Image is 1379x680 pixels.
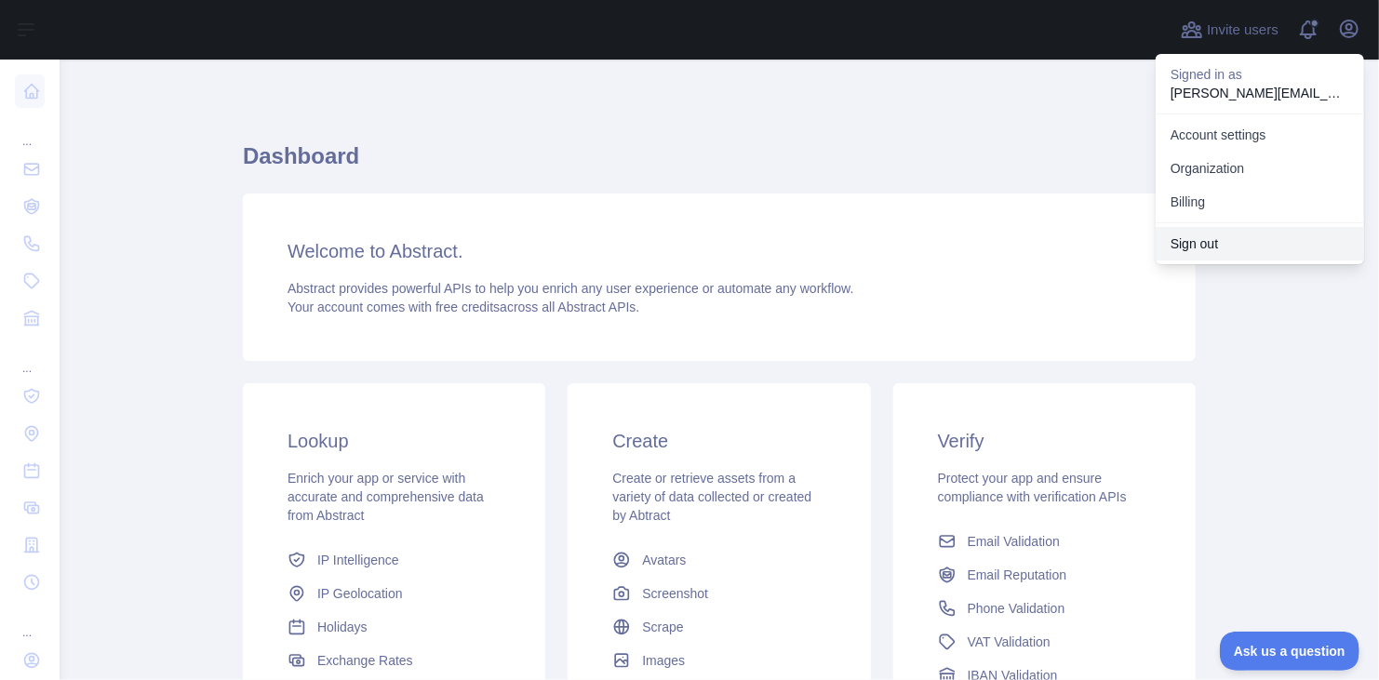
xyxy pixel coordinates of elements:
a: Organization [1156,152,1364,185]
iframe: Toggle Customer Support [1220,632,1360,671]
div: ... [15,339,45,376]
button: Sign out [1156,227,1364,260]
h3: Lookup [288,428,501,454]
a: Email Reputation [930,558,1158,592]
span: Invite users [1207,20,1279,41]
span: Exchange Rates [317,651,413,670]
span: VAT Validation [968,633,1051,651]
span: Screenshot [642,584,708,603]
div: ... [15,112,45,149]
span: Scrape [642,618,683,636]
a: VAT Validation [930,625,1158,659]
a: Email Validation [930,525,1158,558]
button: Billing [1156,185,1364,219]
a: Account settings [1156,118,1364,152]
a: Images [605,644,833,677]
button: Invite users [1177,15,1282,45]
span: Email Reputation [968,566,1067,584]
h1: Dashboard [243,141,1196,186]
a: Avatars [605,543,833,577]
span: IP Geolocation [317,584,403,603]
h3: Verify [938,428,1151,454]
p: [PERSON_NAME][EMAIL_ADDRESS][DOMAIN_NAME] [1171,84,1349,102]
a: IP Geolocation [280,577,508,610]
h3: Welcome to Abstract. [288,238,1151,264]
p: Signed in as [1171,65,1349,84]
span: Abstract provides powerful APIs to help you enrich any user experience or automate any workflow. [288,281,854,296]
span: Images [642,651,685,670]
a: Holidays [280,610,508,644]
a: Exchange Rates [280,644,508,677]
span: Protect your app and ensure compliance with verification APIs [938,471,1127,504]
span: Phone Validation [968,599,1065,618]
span: Create or retrieve assets from a variety of data collected or created by Abtract [612,471,811,523]
span: Holidays [317,618,368,636]
span: free credits [435,300,500,314]
a: Phone Validation [930,592,1158,625]
div: ... [15,603,45,640]
span: Enrich your app or service with accurate and comprehensive data from Abstract [288,471,484,523]
span: IP Intelligence [317,551,399,569]
a: Scrape [605,610,833,644]
span: Email Validation [968,532,1060,551]
a: Screenshot [605,577,833,610]
span: Your account comes with across all Abstract APIs. [288,300,639,314]
a: IP Intelligence [280,543,508,577]
span: Avatars [642,551,686,569]
h3: Create [612,428,825,454]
